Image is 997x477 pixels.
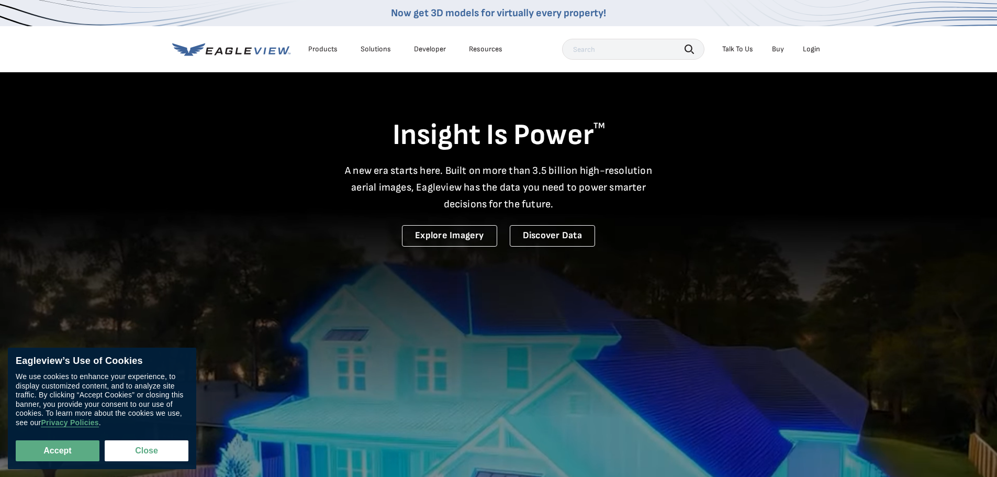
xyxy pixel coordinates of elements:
div: We use cookies to enhance your experience, to display customized content, and to analyze site tra... [16,372,188,427]
div: Products [308,45,338,54]
a: Now get 3D models for virtually every property! [391,7,606,19]
a: Discover Data [510,225,595,247]
div: Login [803,45,820,54]
p: A new era starts here. Built on more than 3.5 billion high-resolution aerial images, Eagleview ha... [339,162,659,213]
input: Search [562,39,704,60]
a: Explore Imagery [402,225,497,247]
h1: Insight Is Power [172,117,825,154]
a: Privacy Policies [41,418,98,427]
a: Developer [414,45,446,54]
div: Talk To Us [722,45,753,54]
div: Resources [469,45,502,54]
div: Solutions [361,45,391,54]
button: Close [105,440,188,461]
a: Buy [772,45,784,54]
div: Eagleview’s Use of Cookies [16,356,188,367]
button: Accept [16,440,99,461]
sup: TM [593,121,605,131]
